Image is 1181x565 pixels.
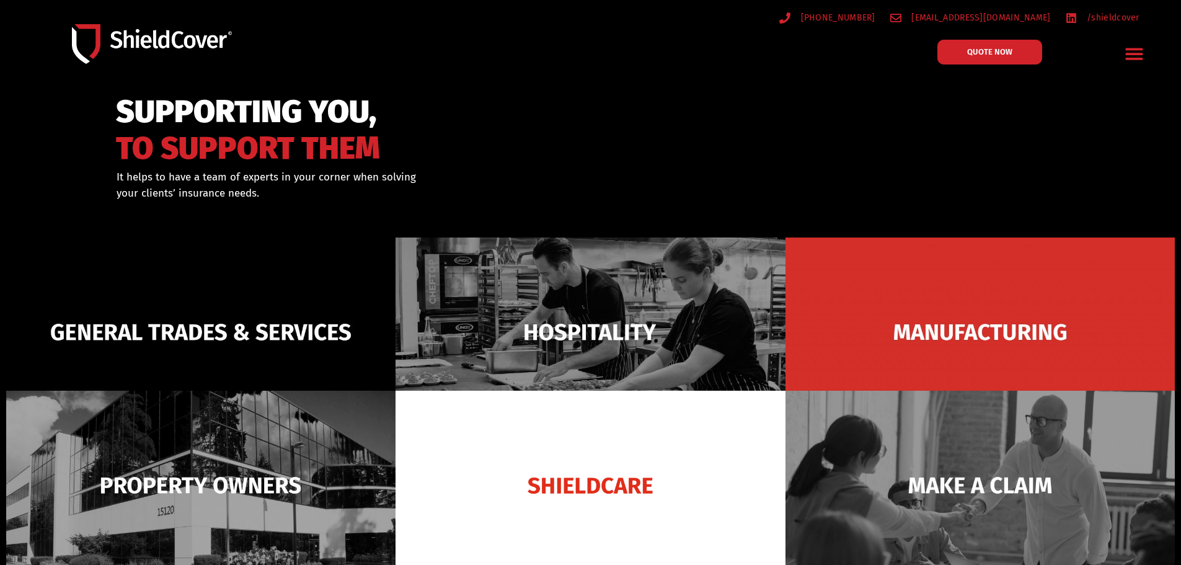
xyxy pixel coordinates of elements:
div: Menu Toggle [1120,39,1149,68]
span: [EMAIL_ADDRESS][DOMAIN_NAME] [908,10,1050,25]
span: QUOTE NOW [967,48,1012,56]
a: /shieldcover [1066,10,1139,25]
img: Shield-Cover-Underwriting-Australia-logo-full [72,24,232,63]
span: SUPPORTING YOU, [116,99,380,125]
p: your clients’ insurance needs. [117,185,654,202]
a: QUOTE NOW [937,40,1042,65]
span: /shieldcover [1084,10,1139,25]
a: [EMAIL_ADDRESS][DOMAIN_NAME] [890,10,1051,25]
div: It helps to have a team of experts in your corner when solving [117,169,654,201]
avayaelement: [PHONE_NUMBER] [801,12,875,23]
a: [PHONE_NUMBER] [779,10,875,25]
